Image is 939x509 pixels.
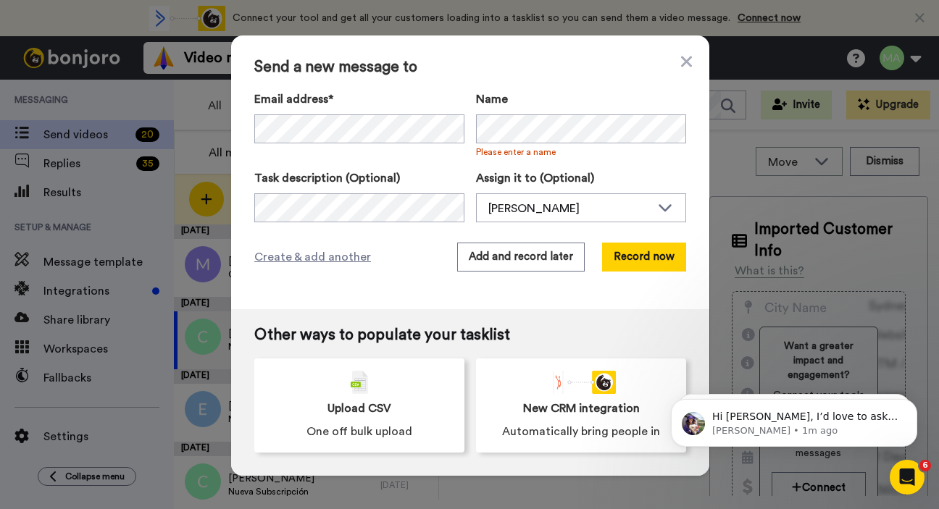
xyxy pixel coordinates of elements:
[327,400,391,417] span: Upload CSV
[488,200,651,217] div: [PERSON_NAME]
[457,243,585,272] button: Add and record later
[649,369,939,470] iframe: Intercom notifications message
[351,371,368,394] img: csv-grey.png
[476,146,686,158] span: Please enter a name
[476,169,686,187] label: Assign it to (Optional)
[254,169,464,187] label: Task description (Optional)
[523,400,640,417] span: New CRM integration
[476,91,508,108] span: Name
[254,59,686,76] span: Send a new message to
[919,460,931,471] span: 6
[502,423,660,440] span: Automatically bring people in
[546,371,616,394] div: animation
[254,248,371,266] span: Create & add another
[254,327,686,344] span: Other ways to populate your tasklist
[254,91,464,108] label: Email address*
[602,243,686,272] button: Record now
[306,423,412,440] span: One off bulk upload
[890,460,925,495] iframe: Intercom live chat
